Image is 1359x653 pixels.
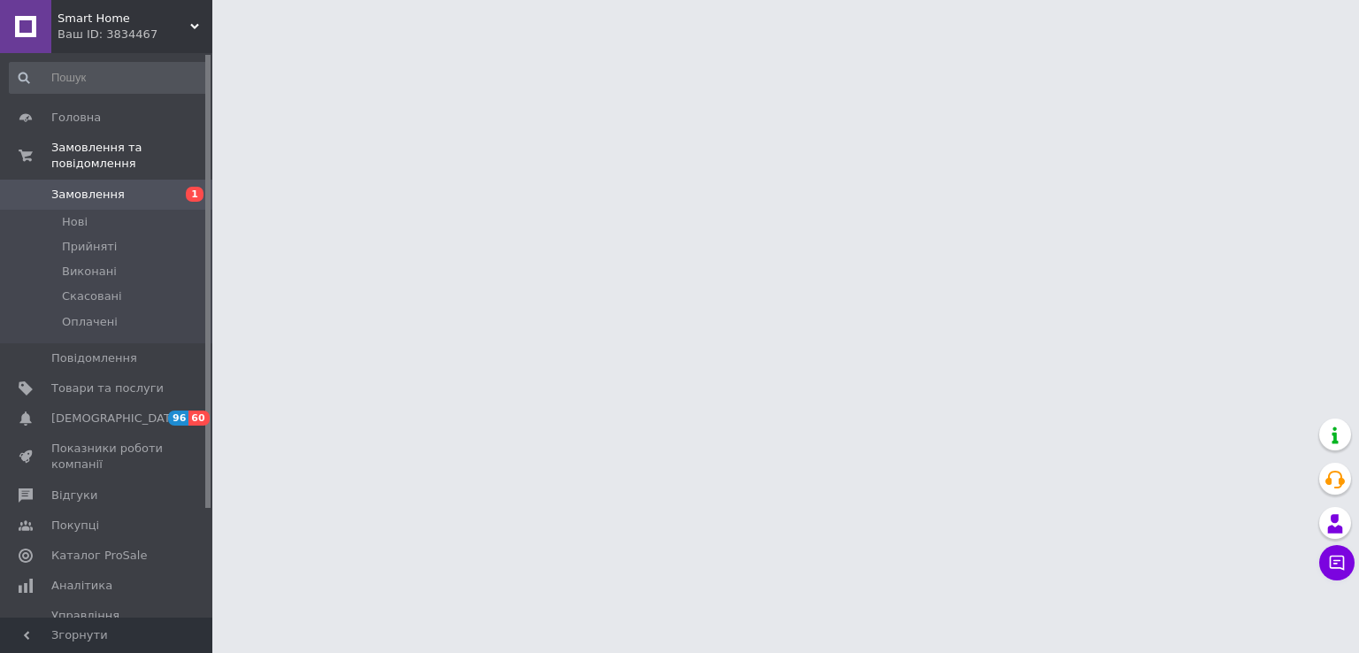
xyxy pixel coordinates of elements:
[1319,545,1355,580] button: Чат з покупцем
[9,62,209,94] input: Пошук
[51,350,137,366] span: Повідомлення
[188,411,209,426] span: 60
[62,314,118,330] span: Оплачені
[51,380,164,396] span: Товари та послуги
[51,488,97,503] span: Відгуки
[58,27,212,42] div: Ваш ID: 3834467
[186,187,203,202] span: 1
[62,214,88,230] span: Нові
[168,411,188,426] span: 96
[62,288,122,304] span: Скасовані
[51,578,112,594] span: Аналітика
[51,187,125,203] span: Замовлення
[51,441,164,472] span: Показники роботи компанії
[51,518,99,534] span: Покупці
[51,608,164,640] span: Управління сайтом
[58,11,190,27] span: Smart Home
[62,239,117,255] span: Прийняті
[51,411,182,426] span: [DEMOGRAPHIC_DATA]
[51,140,212,172] span: Замовлення та повідомлення
[62,264,117,280] span: Виконані
[51,110,101,126] span: Головна
[51,548,147,564] span: Каталог ProSale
